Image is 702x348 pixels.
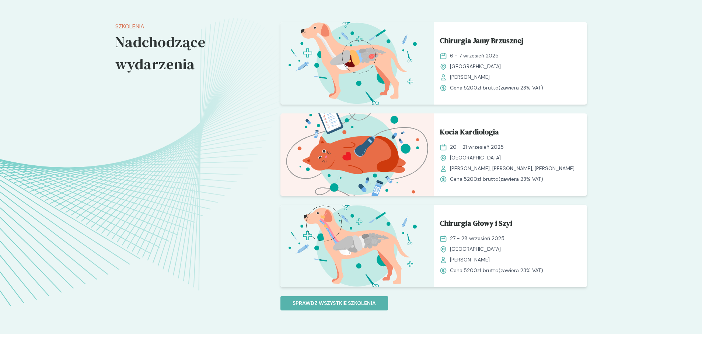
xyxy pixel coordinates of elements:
span: [PERSON_NAME] [450,256,490,264]
span: [PERSON_NAME], [PERSON_NAME], [PERSON_NAME] [450,165,574,172]
span: 5200 zł brutto [464,176,499,182]
span: 5200 zł brutto [464,84,499,91]
span: 6 - 7 wrzesień 2025 [450,52,499,60]
span: Chirurgia Głowy i Szyi [440,218,512,232]
a: Chirurgia Głowy i Szyi [440,218,581,232]
p: Sprawdz wszystkie szkolenia [293,299,376,307]
span: [PERSON_NAME] [450,73,490,81]
button: Sprawdz wszystkie szkolenia [280,296,388,310]
span: [GEOGRAPHIC_DATA] [450,63,501,70]
a: Kocia Kardiologia [440,126,581,140]
span: 5200 zł brutto [464,267,499,274]
span: Chirurgia Jamy Brzusznej [440,35,523,49]
span: 20 - 21 wrzesień 2025 [450,143,504,151]
a: Chirurgia Jamy Brzusznej [440,35,581,49]
span: Kocia Kardiologia [440,126,499,140]
span: [GEOGRAPHIC_DATA] [450,154,501,162]
span: 27 - 28 wrzesień 2025 [450,235,504,242]
img: aHfRokMqNJQqH-fc_ChiruJB_T.svg [280,22,434,105]
a: Sprawdz wszystkie szkolenia [280,299,388,307]
img: ZqFXfB5LeNNTxeHy_ChiruGS_T.svg [280,205,434,287]
span: Cena: (zawiera 23% VAT) [450,84,543,92]
span: Cena: (zawiera 23% VAT) [450,175,543,183]
span: [GEOGRAPHIC_DATA] [450,245,501,253]
img: aHfXlEMqNJQqH-jZ_KociaKardio_T.svg [280,113,434,196]
span: Cena: (zawiera 23% VAT) [450,267,543,274]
